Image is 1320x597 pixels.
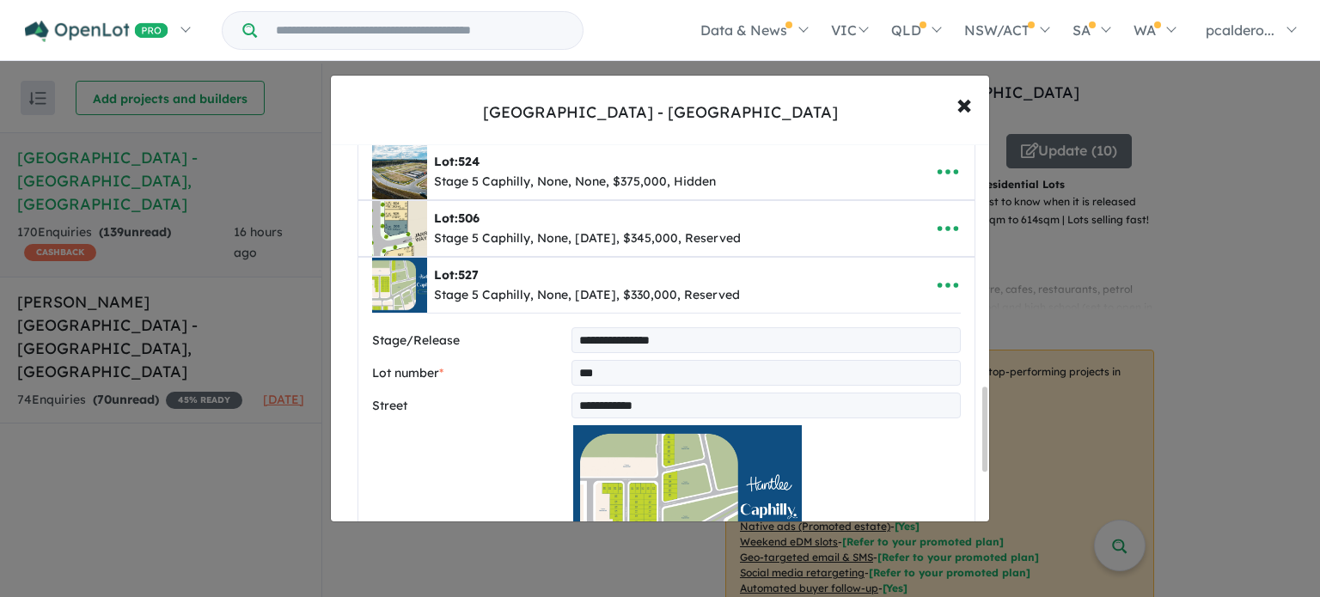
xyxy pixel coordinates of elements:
[434,228,741,249] div: Stage 5 Caphilly, None, [DATE], $345,000, Reserved
[372,144,427,199] img: Huntlee%20Estate%20-%20North%20Rothbury%20-%20Lot%20524___1756683866.jpg
[458,154,480,169] span: 524
[956,85,972,122] span: ×
[372,258,427,313] img: Huntlee%20Estate%20-%20North%20Rothbury%20-%20Lot%20527___1758075315.jpg
[434,267,479,283] b: Lot:
[458,210,480,226] span: 506
[372,331,565,351] label: Stage/Release
[372,201,427,256] img: Huntlee%20Estate%20-%20North%20Rothbury%20-%20Lot%20506___1758075375.jpg
[1206,21,1274,39] span: pcaldero...
[260,12,579,49] input: Try estate name, suburb, builder or developer
[483,101,838,124] div: [GEOGRAPHIC_DATA] - [GEOGRAPHIC_DATA]
[908,521,961,546] button: Remove
[372,396,565,417] label: Street
[434,285,740,306] div: Stage 5 Caphilly, None, [DATE], $330,000, Reserved
[573,425,803,597] img: Huntlee Estate - North Rothbury - Lot 527
[434,172,716,192] div: Stage 5 Caphilly, None, None, $375,000, Hidden
[372,363,565,384] label: Lot number
[458,267,479,283] span: 527
[434,210,480,226] b: Lot:
[434,154,480,169] b: Lot:
[25,21,168,42] img: Openlot PRO Logo White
